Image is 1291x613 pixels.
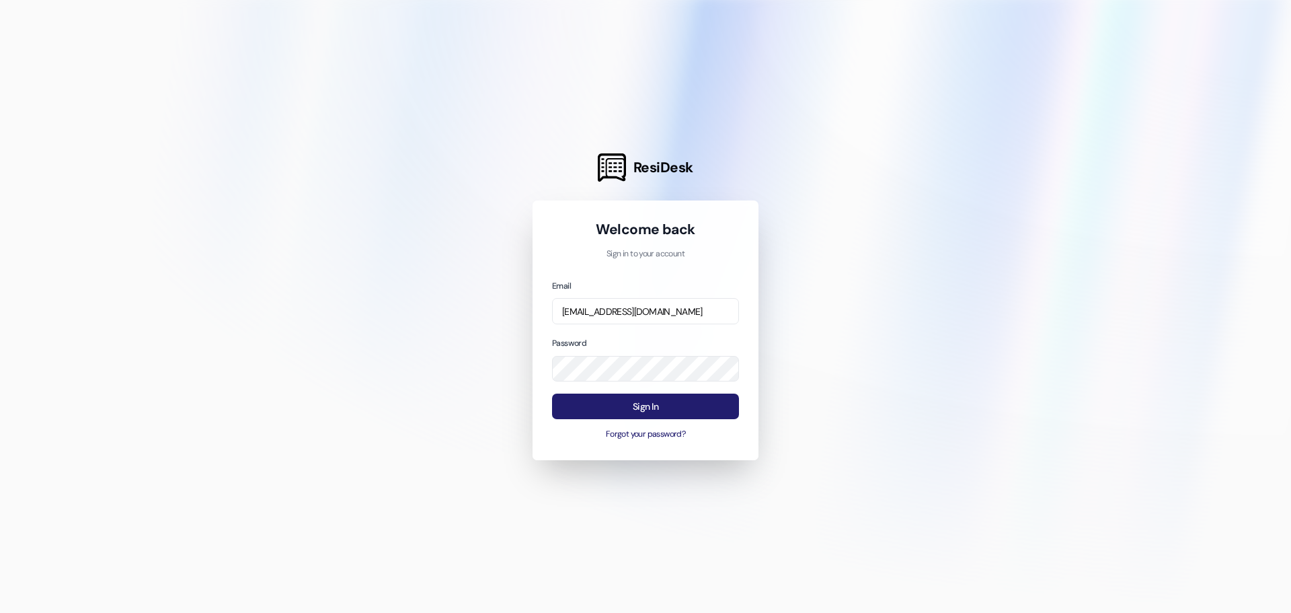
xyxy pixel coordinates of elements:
[552,220,739,239] h1: Welcome back
[552,338,586,349] label: Password
[552,429,739,441] button: Forgot your password?
[552,298,739,324] input: name@example.com
[552,248,739,260] p: Sign in to your account
[552,394,739,420] button: Sign In
[633,158,693,177] span: ResiDesk
[552,281,571,291] label: Email
[598,153,626,182] img: ResiDesk Logo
